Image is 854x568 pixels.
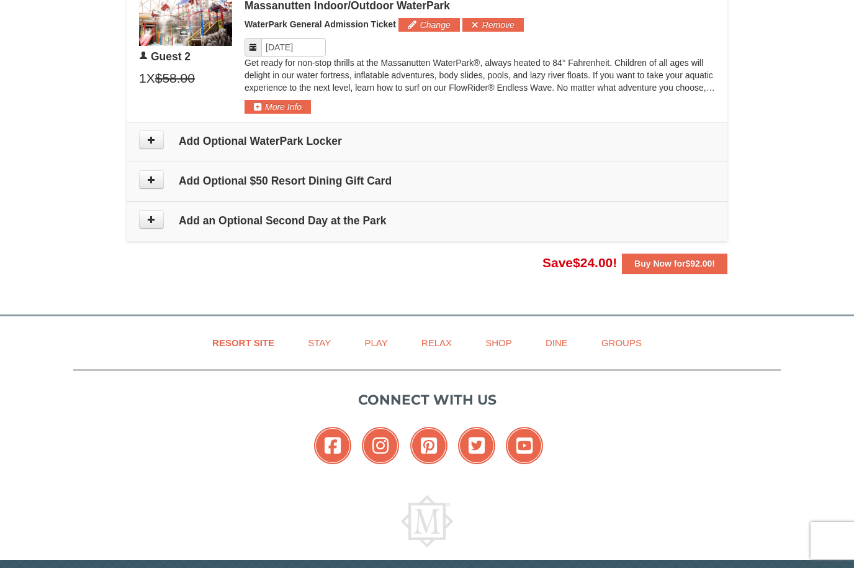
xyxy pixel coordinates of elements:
[139,69,146,88] span: 1
[139,175,715,187] h4: Add Optional $50 Resort Dining Gift Card
[155,69,195,88] span: $58.00
[245,19,396,29] span: WaterPark General Admission Ticket
[573,255,613,270] span: $24.00
[401,495,453,547] img: Massanutten Resort Logo
[470,329,528,357] a: Shop
[398,18,460,32] button: Change
[73,390,781,410] p: Connect with us
[622,254,727,273] button: Buy Now for$92.00!
[686,259,712,268] span: $92.00
[245,100,311,114] button: More Info
[530,329,583,357] a: Dine
[349,329,403,357] a: Play
[146,69,155,88] span: X
[462,18,524,32] button: Remove
[151,50,191,63] span: Guest 2
[139,135,715,147] h4: Add Optional WaterPark Locker
[542,255,617,270] span: Save !
[245,57,715,94] p: Get ready for non-stop thrills at the Massanutten WaterPark®, always heated to 84° Fahrenheit. Ch...
[586,329,657,357] a: Groups
[139,214,715,227] h4: Add an Optional Second Day at the Park
[634,259,715,268] strong: Buy Now for !
[197,329,290,357] a: Resort Site
[292,329,346,357] a: Stay
[406,329,467,357] a: Relax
